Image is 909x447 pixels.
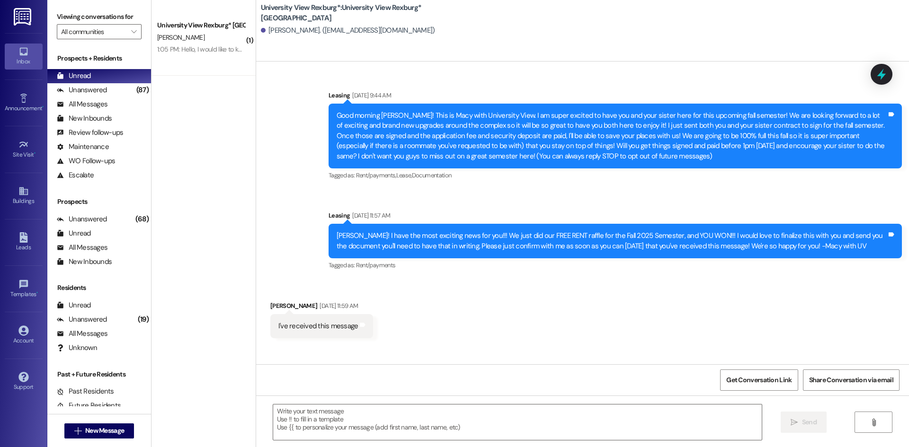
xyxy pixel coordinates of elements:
[337,231,887,251] div: [PERSON_NAME]! I have the most exciting news for you!!! We just did our FREE RENT raffle for the ...
[57,401,121,411] div: Future Residents
[57,71,91,81] div: Unread
[34,150,36,157] span: •
[809,375,893,385] span: Share Conversation via email
[5,183,43,209] a: Buildings
[57,315,107,324] div: Unanswered
[5,44,43,69] a: Inbox
[278,321,358,331] div: I've received this message
[396,171,412,179] span: Lease ,
[47,197,151,207] div: Prospects
[57,170,94,180] div: Escalate
[47,53,151,63] div: Prospects + Residents
[412,171,452,179] span: Documentation
[47,283,151,293] div: Residents
[57,214,107,224] div: Unanswered
[61,24,126,39] input: All communities
[870,419,877,426] i: 
[57,85,107,95] div: Unanswered
[74,427,81,435] i: 
[329,258,902,272] div: Tagged as:
[781,412,827,433] button: Send
[5,276,43,302] a: Templates •
[5,369,43,394] a: Support
[36,289,38,296] span: •
[133,212,151,227] div: (68)
[329,90,902,104] div: Leasing
[57,386,114,396] div: Past Residents
[5,229,43,255] a: Leads
[5,137,43,162] a: Site Visit •
[157,20,245,30] div: University View Rexburg* [GEOGRAPHIC_DATA]
[47,369,151,379] div: Past + Future Residents
[57,300,91,310] div: Unread
[329,168,902,182] div: Tagged as:
[42,104,44,110] span: •
[57,329,107,339] div: All Messages
[337,111,887,161] div: Good morning [PERSON_NAME]! This is Macy with University View. I am super excited to have you and...
[57,99,107,109] div: All Messages
[270,301,374,314] div: [PERSON_NAME]
[14,8,33,26] img: ResiDesk Logo
[57,128,123,138] div: Review follow-ups
[57,243,107,253] div: All Messages
[726,375,792,385] span: Get Conversation Link
[57,343,97,353] div: Unknown
[57,9,142,24] label: Viewing conversations for
[803,369,900,391] button: Share Conversation via email
[157,33,205,42] span: [PERSON_NAME]
[261,26,435,35] div: [PERSON_NAME]. ([EMAIL_ADDRESS][DOMAIN_NAME])
[356,171,396,179] span: Rent/payments ,
[356,261,396,269] span: Rent/payments
[134,83,151,97] div: (87)
[261,3,450,23] b: University View Rexburg*: University View Rexburg* [GEOGRAPHIC_DATA]
[57,156,115,166] div: WO Follow-ups
[791,419,798,426] i: 
[350,90,391,100] div: [DATE] 9:44 AM
[131,28,136,35] i: 
[720,369,798,391] button: Get Conversation Link
[317,301,358,311] div: [DATE] 11:59 AM
[57,142,109,152] div: Maintenance
[57,114,112,123] div: New Inbounds
[802,417,817,427] span: Send
[57,228,91,238] div: Unread
[157,45,394,53] div: 1:05 PM: Hello, I would like to know how much it would be for the next semester if I stay
[57,257,112,267] div: New Inbounds
[5,323,43,348] a: Account
[85,426,124,436] span: New Message
[329,210,902,224] div: Leasing
[135,312,151,327] div: (19)
[64,423,134,438] button: New Message
[350,210,390,220] div: [DATE] 11:57 AM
